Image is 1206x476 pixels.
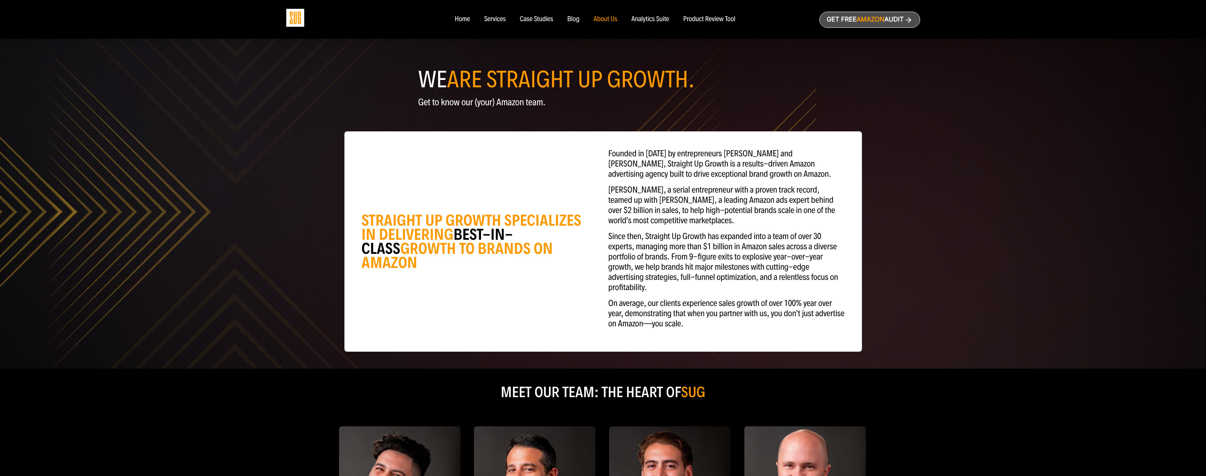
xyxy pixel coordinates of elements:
a: Case Studies [520,15,553,23]
div: STRAIGHT UP GROWTH SPECIALIZES IN DELIVERING GROWTH TO BRANDS ON AMAZON [362,213,598,270]
p: Founded in [DATE] by entrepreneurs [PERSON_NAME] and [PERSON_NAME], Straight Up Growth is a resul... [608,149,845,179]
p: [PERSON_NAME], a serial entrepreneur with a proven track record, teamed up with [PERSON_NAME], a ... [608,185,845,226]
a: Product Review Tool [683,15,735,23]
p: On average, our clients experience sales growth of over 100% year over year, demonstrating that w... [608,298,845,329]
span: Amazon [856,16,884,23]
p: Since then, Straight Up Growth has expanded into a team of over 30 experts, managing more than $1... [608,231,845,293]
a: Blog [567,15,580,23]
a: About Us [594,15,618,23]
a: Services [484,15,506,23]
span: SUG [681,383,705,401]
a: Get freeAmazonAudit [819,12,920,28]
a: Home [455,15,470,23]
span: ARE STRAIGHT UP GROWTH. [447,65,695,94]
span: BEST-IN-CLASS [362,225,513,258]
img: Sug [286,9,304,27]
a: Analytics Suite [631,15,669,23]
h1: WE [418,69,788,90]
p: Get to know our (your) Amazon team. [418,97,788,107]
